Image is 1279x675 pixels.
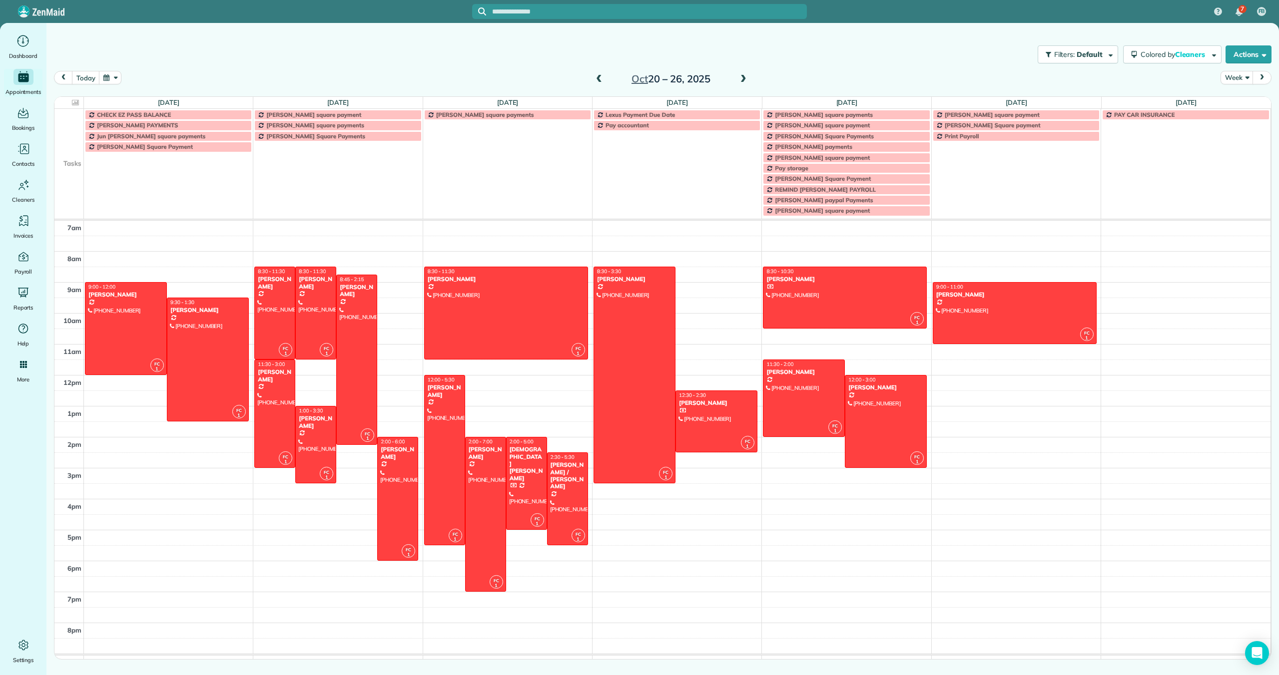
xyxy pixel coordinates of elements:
[4,69,42,97] a: Appointments
[380,446,415,460] div: [PERSON_NAME]
[13,231,33,241] span: Invoices
[666,98,688,106] a: [DATE]
[1077,50,1103,59] span: Default
[258,361,285,367] span: 11:30 - 3:00
[154,361,160,366] span: FC
[632,72,648,85] span: Oct
[298,415,333,429] div: [PERSON_NAME]
[848,384,924,391] div: [PERSON_NAME]
[327,98,349,106] a: [DATE]
[13,303,33,313] span: Reports
[1054,50,1075,59] span: Filters:
[836,98,858,106] a: [DATE]
[1084,330,1090,336] span: FC
[469,438,493,445] span: 2:00 - 7:00
[551,454,575,460] span: 2:30 - 5:30
[609,73,733,84] h2: 20 – 26, 2025
[1259,7,1265,15] span: FB
[158,98,179,106] a: [DATE]
[4,177,42,205] a: Cleaners
[478,7,486,15] svg: Focus search
[1176,98,1197,106] a: [DATE]
[766,276,924,283] div: [PERSON_NAME]
[572,535,585,544] small: 1
[88,284,115,290] span: 9:00 - 12:00
[468,446,503,460] div: [PERSON_NAME]
[775,143,852,150] span: [PERSON_NAME] payments
[550,461,585,490] div: [PERSON_NAME] / [PERSON_NAME]
[12,159,34,169] span: Contacts
[663,469,668,475] span: FC
[67,440,81,448] span: 2pm
[17,374,29,384] span: More
[576,345,581,351] span: FC
[236,407,242,413] span: FC
[63,378,81,386] span: 12pm
[678,399,754,406] div: [PERSON_NAME]
[775,186,876,193] span: REMIND [PERSON_NAME] PAYROLL
[170,307,246,314] div: [PERSON_NAME]
[1175,50,1207,59] span: Cleaners
[1006,98,1027,106] a: [DATE]
[283,454,288,459] span: FC
[406,547,411,552] span: FC
[510,438,534,445] span: 2:00 - 5:00
[67,564,81,572] span: 6pm
[1123,45,1222,63] button: Colored byCleaners
[775,121,870,129] span: [PERSON_NAME] square payment
[775,175,871,182] span: [PERSON_NAME] Square Payment
[606,121,649,129] span: Pay accountant
[428,268,455,275] span: 8:30 - 11:30
[17,338,29,348] span: Help
[9,51,37,61] span: Dashboard
[911,318,923,328] small: 1
[4,33,42,61] a: Dashboard
[436,111,534,118] span: [PERSON_NAME] square payments
[72,71,99,84] button: today
[266,121,364,129] span: [PERSON_NAME] square payments
[597,276,672,283] div: [PERSON_NAME]
[427,276,585,283] div: [PERSON_NAME]
[531,519,544,529] small: 1
[472,7,486,15] button: Focus search
[339,284,374,298] div: [PERSON_NAME]
[1033,45,1118,63] a: Filters: Default
[1245,641,1269,665] div: Open Intercom Messenger
[283,345,288,351] span: FC
[659,473,672,482] small: 1
[63,347,81,355] span: 11am
[766,368,842,375] div: [PERSON_NAME]
[449,535,462,544] small: 1
[494,578,499,583] span: FC
[97,143,193,150] span: [PERSON_NAME] Square Payment
[936,291,1094,298] div: [PERSON_NAME]
[266,132,365,140] span: [PERSON_NAME] Square Payments
[54,71,73,84] button: prev
[4,321,42,348] a: Help
[741,442,754,451] small: 1
[1038,45,1118,63] button: Filters: Default
[257,368,292,383] div: [PERSON_NAME]
[1253,71,1272,84] button: next
[1241,5,1244,13] span: 7
[775,132,874,140] span: [PERSON_NAME] Square Payments
[324,345,329,351] span: FC
[4,637,42,665] a: Settings
[1226,45,1272,63] button: Actions
[832,423,838,428] span: FC
[67,626,81,634] span: 8pm
[266,111,361,118] span: [PERSON_NAME] square payment
[13,655,34,665] span: Settings
[5,87,41,97] span: Appointments
[63,317,81,325] span: 10am
[67,502,81,510] span: 4pm
[67,595,81,603] span: 7pm
[88,291,164,298] div: [PERSON_NAME]
[914,454,920,459] span: FC
[4,105,42,133] a: Bookings
[67,224,81,232] span: 7am
[490,581,503,591] small: 1
[1221,71,1253,84] button: Week
[945,132,979,140] span: Print Payroll
[257,276,292,290] div: [PERSON_NAME]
